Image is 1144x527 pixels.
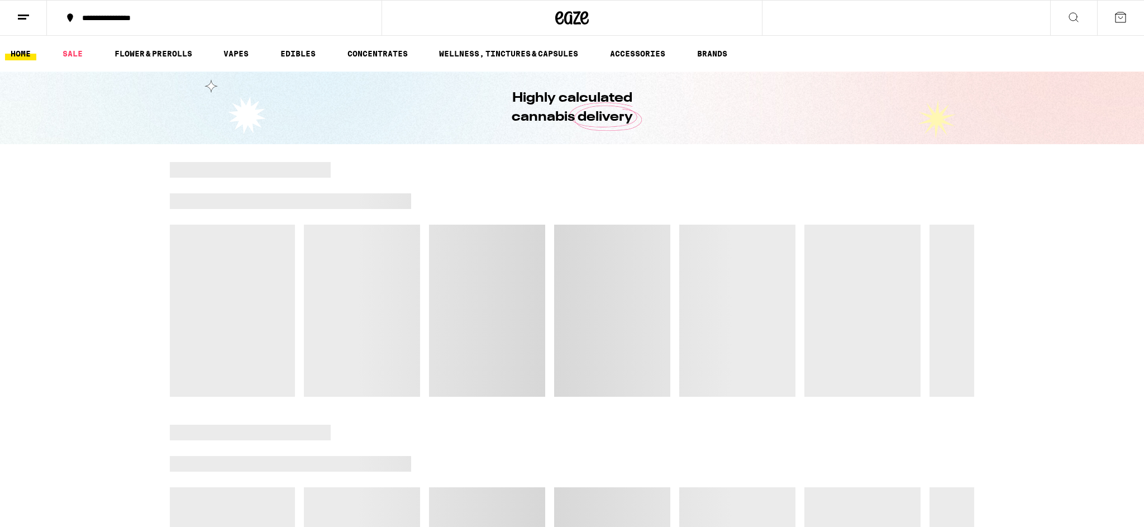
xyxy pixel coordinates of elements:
[275,47,321,60] a: EDIBLES
[109,47,198,60] a: FLOWER & PREROLLS
[5,47,36,60] a: HOME
[57,47,88,60] a: SALE
[433,47,584,60] a: WELLNESS, TINCTURES & CAPSULES
[480,89,664,127] h1: Highly calculated cannabis delivery
[692,47,733,60] a: BRANDS
[342,47,413,60] a: CONCENTRATES
[604,47,671,60] a: ACCESSORIES
[218,47,254,60] a: VAPES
